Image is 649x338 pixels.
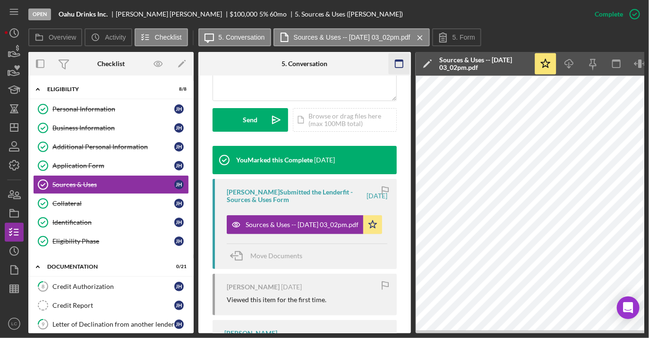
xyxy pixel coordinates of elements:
div: J H [174,161,184,170]
a: 8Credit AuthorizationJH [33,277,189,296]
div: 0 / 21 [170,264,187,270]
time: 2025-09-09 18:51 [281,283,302,291]
span: Move Documents [250,252,302,260]
a: Application FormJH [33,156,189,175]
div: J H [174,301,184,310]
span: $100,000 [230,10,258,18]
label: Checklist [155,34,182,41]
button: Sources & Uses -- [DATE] 03_02pm.pdf [227,215,382,234]
div: J H [174,218,184,227]
button: Overview [28,28,82,46]
div: [PERSON_NAME] Submitted the Lenderfit - Sources & Uses Form [227,188,365,203]
label: 5. Conversation [219,34,265,41]
div: 60 mo [270,10,287,18]
tspan: 9 [42,321,45,327]
div: J H [174,199,184,208]
div: J H [174,237,184,246]
div: Open [28,8,51,20]
div: Viewed this item for the first time. [227,296,326,304]
div: Identification [52,219,174,226]
button: LC [5,314,24,333]
div: Documentation [47,264,163,270]
b: Oahu Drinks Inc. [59,10,108,18]
button: 5. Form [432,28,481,46]
div: Sources & Uses -- [DATE] 03_02pm.pdf [439,56,529,71]
div: Application Form [52,162,174,169]
time: 2025-09-09 19:02 [367,192,387,200]
div: Additional Personal Information [52,143,174,151]
button: Send [213,108,288,132]
div: Letter of Declination from another lender [52,321,174,328]
div: Open Intercom Messenger [617,296,640,319]
div: [PERSON_NAME] [224,330,277,337]
text: LC [11,321,17,327]
a: Business InformationJH [33,118,189,137]
a: Additional Personal InformationJH [33,137,189,156]
div: J H [174,282,184,291]
div: 5. Sources & Uses ([PERSON_NAME]) [295,10,403,18]
div: Collateral [52,200,174,207]
div: [PERSON_NAME] [227,283,280,291]
label: 5. Form [453,34,475,41]
div: Personal Information [52,105,174,113]
button: Activity [85,28,132,46]
time: 2025-09-09 21:27 [314,156,335,164]
div: J H [174,104,184,114]
tspan: 8 [42,283,44,289]
div: J H [174,180,184,189]
div: J H [174,123,184,133]
div: Sources & Uses [52,181,174,188]
button: Move Documents [227,244,312,268]
div: Credit Authorization [52,283,174,290]
a: IdentificationJH [33,213,189,232]
div: 5 % [259,10,268,18]
div: You Marked this Complete [236,156,313,164]
a: Sources & UsesJH [33,175,189,194]
div: 5. Conversation [282,60,328,68]
div: 8 / 8 [170,86,187,92]
a: Personal InformationJH [33,100,189,118]
div: Send [243,108,258,132]
div: Sources & Uses -- [DATE] 03_02pm.pdf [246,221,359,228]
button: Checklist [135,28,188,46]
label: Overview [49,34,76,41]
button: Sources & Uses -- [DATE] 03_02pm.pdf [273,28,430,46]
div: Checklist [97,60,125,68]
button: 5. Conversation [198,28,271,46]
label: Sources & Uses -- [DATE] 03_02pm.pdf [294,34,410,41]
a: CollateralJH [33,194,189,213]
div: Eligibility Phase [52,237,174,245]
div: J H [174,320,184,329]
button: Complete [585,5,644,24]
div: J H [174,142,184,152]
label: Activity [105,34,126,41]
div: [PERSON_NAME] [PERSON_NAME] [116,10,230,18]
div: Credit Report [52,302,174,309]
a: 9Letter of Declination from another lenderJH [33,315,189,334]
a: Credit ReportJH [33,296,189,315]
div: Complete [595,5,623,24]
div: Eligibility [47,86,163,92]
a: Eligibility PhaseJH [33,232,189,251]
div: Business Information [52,124,174,132]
